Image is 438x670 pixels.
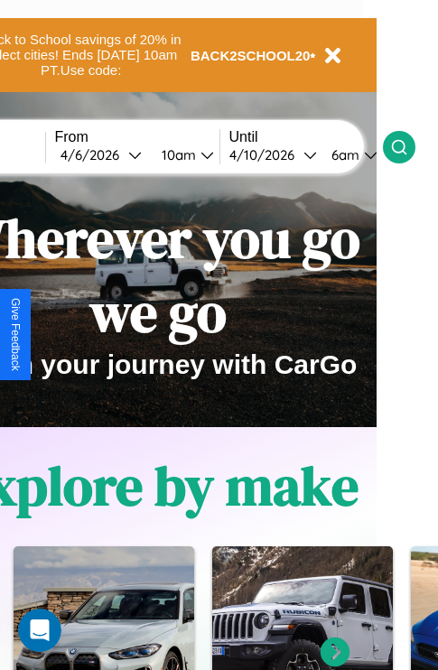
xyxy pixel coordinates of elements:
label: Until [229,129,383,145]
button: 4/6/2026 [55,145,147,164]
div: 4 / 10 / 2026 [229,146,303,163]
div: 10am [153,146,200,163]
div: 4 / 6 / 2026 [61,146,128,163]
b: BACK2SCHOOL20 [191,48,311,63]
button: 6am [317,145,383,164]
label: From [55,129,219,145]
div: Give Feedback [9,298,22,371]
button: 10am [147,145,219,164]
iframe: Intercom live chat [18,609,61,652]
div: 6am [322,146,364,163]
